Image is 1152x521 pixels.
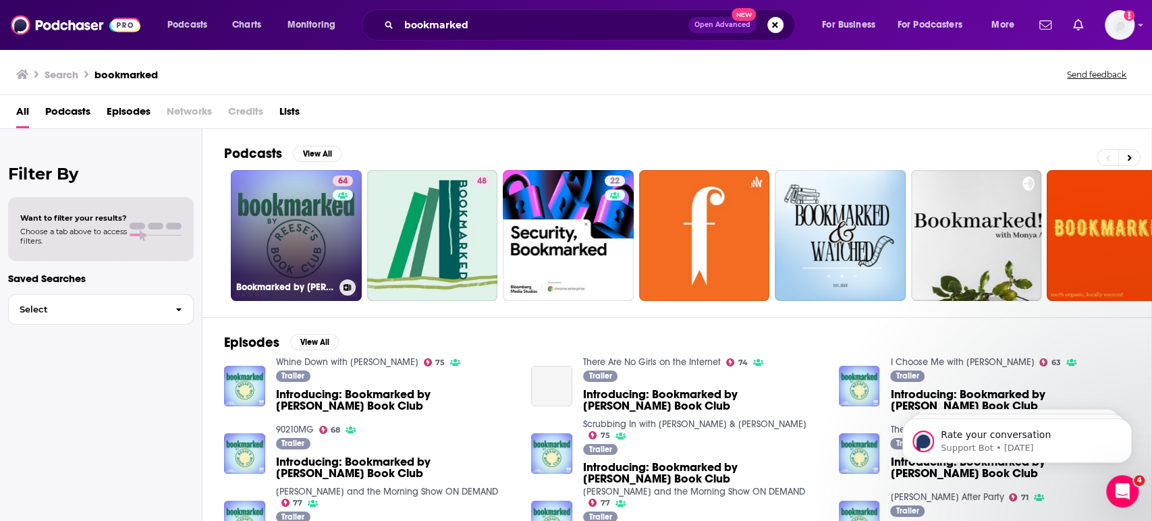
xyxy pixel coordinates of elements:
iframe: Intercom notifications message [882,390,1152,485]
span: Trailer [281,513,304,521]
a: Introducing: Bookmarked by Reese's Book Club [583,389,823,412]
img: User Profile [1105,10,1134,40]
iframe: Intercom live chat [1106,475,1139,508]
h3: Search [45,68,78,81]
span: Monitoring [287,16,335,34]
a: Episodes [107,101,150,128]
span: Select [9,305,165,314]
a: Elvis Duran and the Morning Show ON DEMAND [276,486,498,497]
button: open menu [889,14,982,36]
a: 75 [424,358,445,366]
span: 4 [1134,475,1145,486]
a: 63 [1039,358,1061,366]
button: open menu [982,14,1031,36]
button: View All [293,146,341,162]
a: 48 [472,175,492,186]
span: 77 [293,500,302,506]
a: Podcasts [45,101,90,128]
a: 75 [588,431,610,439]
button: open menu [158,14,225,36]
span: Introducing: Bookmarked by [PERSON_NAME] Book Club [583,462,823,485]
button: View All [290,334,339,350]
span: Open Advanced [694,22,750,28]
span: 63 [1051,360,1061,366]
a: 68 [319,426,341,434]
span: Trailer [896,372,919,380]
a: 77 [588,499,610,507]
a: Introducing: Bookmarked by Reese's Book Club [583,462,823,485]
a: There Are No Girls on the Internet [583,356,721,368]
span: Logged in as dbartlett [1105,10,1134,40]
span: Want to filter your results? [20,213,127,223]
a: Introducing: Bookmarked by Reese's Book Club [890,389,1130,412]
span: Networks [167,101,212,128]
span: Trailer [281,439,304,447]
a: Introducing: Bookmarked by Reese's Book Club [839,433,880,474]
a: Introducing: Bookmarked by Reese's Book Club [276,456,516,479]
a: 77 [281,499,303,507]
button: open menu [813,14,892,36]
img: Introducing: Bookmarked by Reese's Book Club [224,433,265,474]
a: Show notifications dropdown [1068,13,1089,36]
a: 48 [367,170,498,301]
span: New [732,8,756,21]
span: More [991,16,1014,34]
a: All [16,101,29,128]
a: Charts [223,14,269,36]
a: Scrubbing In with Becca Tilley & Tanya Rad [583,418,806,430]
span: 48 [477,175,487,188]
span: Trailer [281,372,304,380]
span: Introducing: Bookmarked by [PERSON_NAME] Book Club [276,389,516,412]
span: Introducing: Bookmarked by [PERSON_NAME] Book Club [583,389,823,412]
img: Introducing: Bookmarked by Reese's Book Club [839,366,880,407]
a: Introducing: Bookmarked by Reese's Book Club [224,366,265,407]
a: 22 [503,170,634,301]
button: open menu [278,14,353,36]
h3: bookmarked [94,68,158,81]
span: For Business [822,16,875,34]
span: Trailer [589,445,612,454]
span: 75 [601,433,610,439]
a: Whine Down with Jana Kramer [276,356,418,368]
a: 64 [333,175,353,186]
a: 90210MG [276,424,314,435]
span: 64 [338,175,348,188]
span: 22 [610,175,620,188]
svg: Add a profile image [1124,10,1134,21]
a: Elvis Duran and the Morning Show ON DEMAND [583,486,805,497]
button: Send feedback [1063,69,1130,80]
span: Charts [232,16,261,34]
a: PodcastsView All [224,145,341,162]
span: Trailer [589,372,612,380]
img: Introducing: Bookmarked by Reese's Book Club [531,433,572,474]
span: Lists [279,101,300,128]
span: 71 [1021,495,1028,501]
a: 74 [726,358,748,366]
span: 68 [331,427,340,433]
span: For Podcasters [898,16,962,34]
a: Introducing: Bookmarked by Reese's Book Club [276,389,516,412]
a: 64Bookmarked by [PERSON_NAME] Book Club [231,170,362,301]
a: Elvis Duran's After Party [890,491,1004,503]
h2: Filter By [8,164,194,184]
span: 74 [738,360,748,366]
a: EpisodesView All [224,334,339,351]
span: 75 [435,360,445,366]
p: Saved Searches [8,272,194,285]
a: 22 [605,175,625,186]
button: Show profile menu [1105,10,1134,40]
a: Show notifications dropdown [1034,13,1057,36]
span: Introducing: Bookmarked by [PERSON_NAME] Book Club [890,389,1130,412]
button: Open AdvancedNew [688,17,757,33]
span: Trailer [896,507,919,515]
